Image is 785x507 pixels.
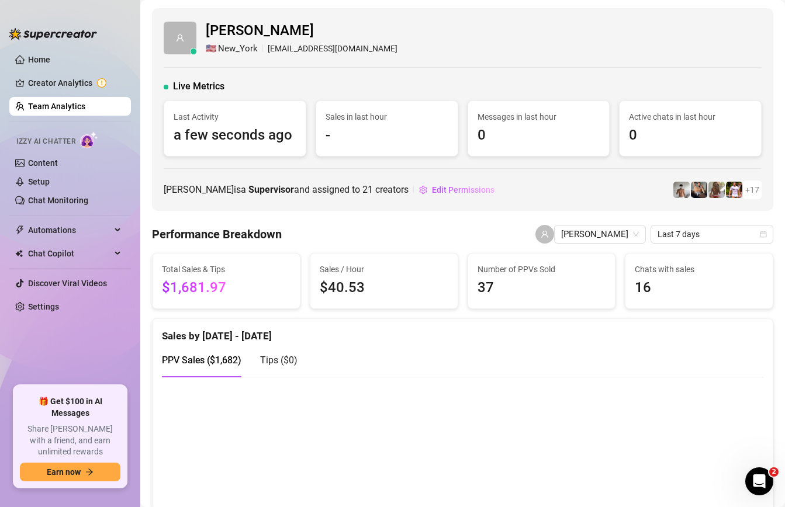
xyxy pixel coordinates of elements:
span: New_York [218,42,258,56]
span: 0 [478,124,600,147]
span: calendar [760,231,767,238]
span: 37 [478,277,606,299]
a: Setup [28,177,50,186]
img: aussieboy_j [673,182,690,198]
span: 16 [635,277,763,299]
a: Creator Analytics exclamation-circle [28,74,122,92]
span: Last 7 days [658,225,766,243]
span: + 17 [745,183,759,196]
span: Sales / Hour [320,263,448,276]
span: Share [PERSON_NAME] with a friend, and earn unlimited rewards [20,423,120,458]
span: PPV Sales ( $1,682 ) [162,355,241,366]
a: Discover Viral Videos [28,279,107,288]
span: - [326,124,448,147]
a: Home [28,55,50,64]
span: 21 [362,184,373,195]
img: Chat Copilot [15,249,23,258]
img: Hector [726,182,742,198]
span: Edit Permissions [432,185,494,195]
span: Messages in last hour [478,110,600,123]
button: Earn nowarrow-right [20,463,120,481]
span: Total Sales & Tips [162,263,291,276]
span: 0 [629,124,752,147]
span: Automations [28,221,111,239]
span: Izzy AI Chatter [16,136,75,147]
span: $1,681.97 [162,277,291,299]
span: [PERSON_NAME] is a and assigned to creators [164,182,409,197]
span: Chats with sales [635,263,763,276]
span: Number of PPVs Sold [478,263,606,276]
span: 🎁 Get $100 in AI Messages [20,396,120,419]
a: Content [28,158,58,168]
div: [EMAIL_ADDRESS][DOMAIN_NAME] [206,42,397,56]
h4: Performance Breakdown [152,226,282,242]
span: setting [419,186,427,194]
a: Team Analytics [28,102,85,111]
span: thunderbolt [15,225,25,235]
span: $40.53 [320,277,448,299]
a: Chat Monitoring [28,196,88,205]
button: Edit Permissions [419,180,495,199]
span: 🇺🇸 [206,42,217,56]
img: Nathaniel [708,182,725,198]
img: AI Chatter [80,131,98,148]
span: Tips ( $0 ) [260,355,298,366]
span: Chat Copilot [28,244,111,263]
img: logo-BBDzfeDw.svg [9,28,97,40]
div: Sales by [DATE] - [DATE] [162,319,763,344]
span: Last Activity [174,110,296,123]
span: Active chats in last hour [629,110,752,123]
span: user [176,34,184,42]
span: 2 [769,467,779,477]
b: Supervisor [248,184,294,195]
span: Live Metrics [173,79,224,93]
a: Settings [28,302,59,311]
img: George [691,182,707,198]
span: arrow-right [85,468,94,476]
span: Chloe Louise [561,225,639,243]
span: [PERSON_NAME] [206,20,397,42]
span: a few seconds ago [174,124,296,147]
span: Sales in last hour [326,110,448,123]
span: Earn now [47,467,81,477]
iframe: Intercom live chat [745,467,773,495]
span: user [541,230,549,238]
